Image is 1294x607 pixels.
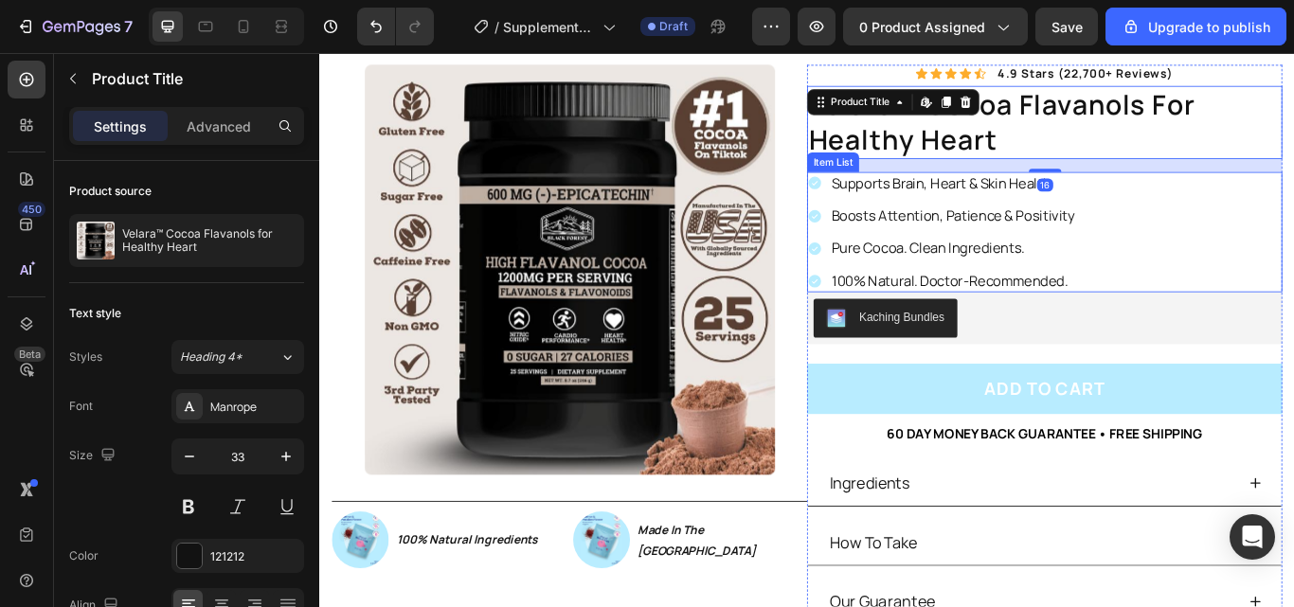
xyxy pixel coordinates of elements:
[629,298,728,318] div: Kaching Bundles
[94,116,147,136] p: Settings
[836,147,855,162] div: 16
[69,398,93,415] div: Font
[1122,17,1270,37] div: Upgrade to publish
[210,399,299,416] div: Manrope
[591,298,614,321] img: KachingBundles.png
[14,535,81,601] img: gempages_586040185100174109-81e2574e-91f4-41f8-8025-3c4d25ca0810.png
[576,287,744,332] button: Kaching Bundles
[92,67,297,90] p: Product Title
[371,545,566,592] p: Made In The [GEOGRAPHIC_DATA]
[210,548,299,565] div: 121212
[594,139,884,166] div: Rich Text Editor. Editing area: main
[659,18,688,35] span: Draft
[69,547,99,564] div: Color
[77,222,115,259] img: product feature img
[494,17,499,37] span: /
[592,49,669,66] div: Product Title
[357,8,434,45] div: Undo/Redo
[594,215,884,241] div: Rich Text Editor. Editing area: main
[8,8,141,45] button: 7
[791,16,996,33] p: 4.9 stars (22,700+ reviews)
[568,39,1123,124] h1: velara™ cocoa flavanols for healthy heart
[572,119,625,136] div: Item List
[69,183,152,200] div: Product source
[503,17,595,37] span: Supplements Cocoa Flavanols New LP | WIP
[595,486,689,518] p: Ingredients
[568,363,1123,421] button: Add to cart
[597,142,881,163] p: Supports Brain, Heart & Skin Health
[1230,514,1275,560] div: Open Intercom Messenger
[843,8,1028,45] button: 0 product assigned
[90,559,255,577] strong: 100% Natural Ingredients
[69,443,119,469] div: Size
[859,17,985,37] span: 0 product assigned
[1051,19,1083,35] span: Save
[1035,8,1098,45] button: Save
[69,305,121,322] div: Text style
[662,431,1030,458] p: 60 DAY MONEY BACK GUARANTEE • FREE SHIPPING
[187,116,251,136] p: Advanced
[594,177,884,204] div: Rich Text Editor. Editing area: main
[124,15,133,38] p: 7
[69,348,102,366] div: Styles
[597,180,881,201] p: Boosts Attention, Patience & Positivity
[775,374,916,410] div: Add to cart
[597,218,881,239] p: Pure Cocoa. Clean Ingredients.
[595,555,697,587] p: How To Take
[319,53,1294,607] iframe: Design area
[597,256,881,277] p: 100% Natural. Doctor-Recommended.
[296,535,362,601] img: gempages_586040185100174109-81e2574e-91f4-41f8-8025-3c4d25ca0810.png
[171,340,304,374] button: Heading 4*
[122,227,297,254] p: Velara™ Cocoa Flavanols for Healthy Heart
[1105,8,1286,45] button: Upgrade to publish
[14,347,45,362] div: Beta
[594,253,884,279] div: Rich Text Editor. Editing area: main
[180,348,243,366] span: Heading 4*
[18,202,45,217] div: 450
